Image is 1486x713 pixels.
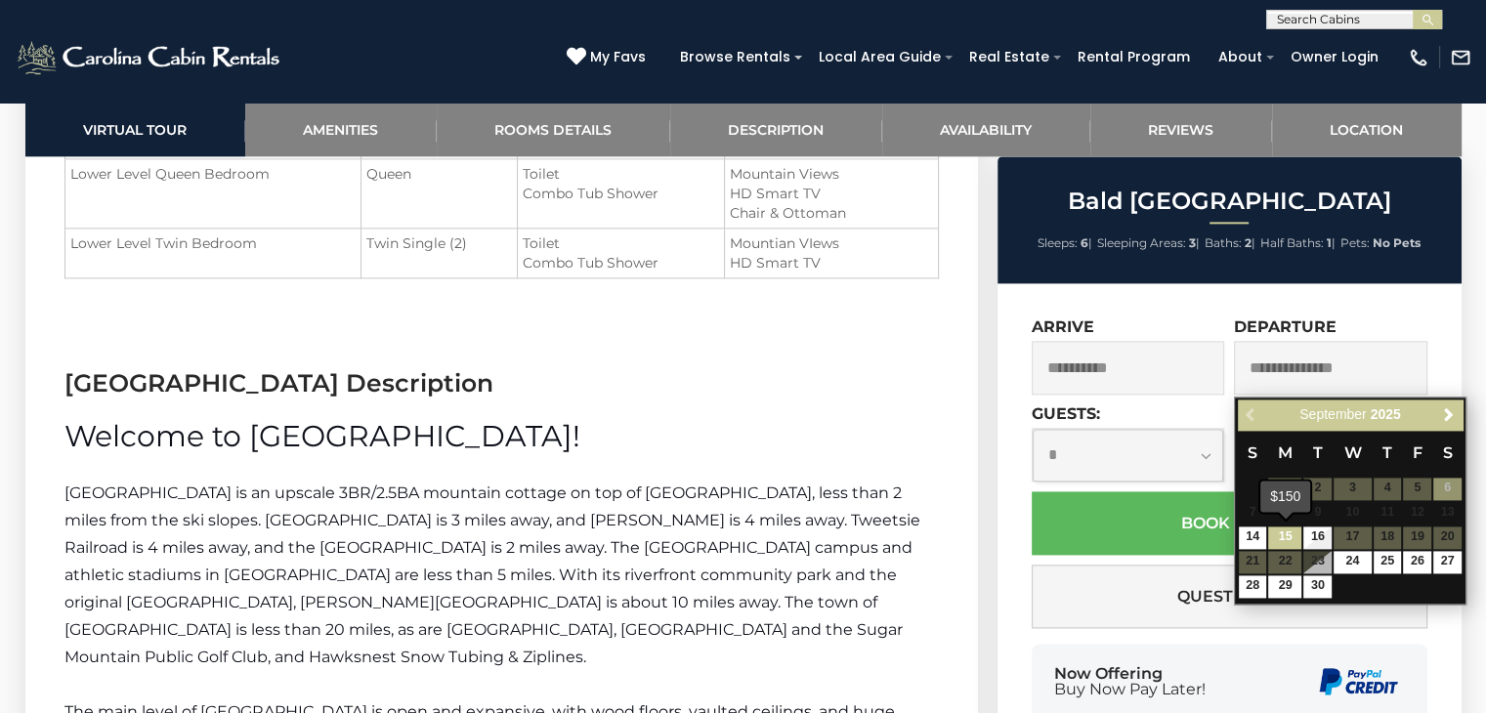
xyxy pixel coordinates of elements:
span: My Favs [590,47,646,67]
li: HD Smart TV [730,253,933,273]
span: 6 [1433,478,1462,500]
a: Virtual Tour [25,103,245,156]
h2: Bald [GEOGRAPHIC_DATA] [1002,189,1457,214]
span: Twin Single (2) [366,234,467,252]
button: Book Now [1032,491,1427,555]
li: Toilet [523,164,719,184]
li: | [1205,231,1255,256]
li: HD Smart TV [730,184,933,203]
span: Queen [366,165,411,183]
span: Thursday [1382,443,1392,462]
strong: 2 [1245,235,1252,250]
label: Arrive [1032,317,1094,336]
a: Browse Rentals [670,42,800,72]
li: | [1260,231,1336,256]
a: Local Area Guide [809,42,951,72]
a: 24 [1334,551,1371,573]
div: $150 [1260,481,1310,512]
a: 15 [1268,526,1301,549]
a: 16 [1303,526,1332,549]
button: Questions? [1032,565,1427,628]
span: Welcome to [GEOGRAPHIC_DATA]! [64,418,580,454]
span: 12 [1403,502,1431,524]
a: 25 [1374,551,1402,573]
span: 7 [1239,502,1267,524]
span: Pets: [1340,235,1370,250]
a: My Favs [567,47,651,68]
span: Sleeps: [1038,235,1078,250]
span: Sleeping Areas: [1097,235,1186,250]
strong: 1 [1327,235,1332,250]
a: Next [1436,402,1461,427]
span: 11 [1374,502,1402,524]
a: 27 [1433,551,1462,573]
a: 29 [1268,575,1301,598]
li: Mountain Views [730,164,933,184]
a: 30 [1303,575,1332,598]
div: Now Offering [1054,666,1206,697]
a: 14 [1239,526,1267,549]
img: phone-regular-white.png [1408,47,1429,68]
a: Location [1272,103,1462,156]
span: Baths: [1205,235,1242,250]
span: 2025 [1370,406,1400,422]
li: | [1097,231,1200,256]
li: | [1038,231,1092,256]
span: Saturday [1443,443,1453,462]
strong: No Pets [1373,235,1421,250]
li: Chair & Ottoman [730,203,933,223]
a: Rooms Details [437,103,670,156]
li: Mountian VIews [730,233,933,253]
li: Combo Tub Shower [523,184,719,203]
span: Buy Now Pay Later! [1054,682,1206,697]
td: Lower Level Twin Bedroom [64,229,361,278]
span: Sunday [1248,443,1257,462]
img: mail-regular-white.png [1450,47,1471,68]
a: Reviews [1090,103,1272,156]
a: Rental Program [1068,42,1200,72]
span: Tuesday [1313,443,1323,462]
a: 28 [1239,575,1267,598]
a: Availability [882,103,1090,156]
a: Real Estate [959,42,1059,72]
td: Lower Level Queen Bedroom [64,159,361,229]
a: Amenities [245,103,437,156]
a: 26 [1403,551,1431,573]
a: Description [670,103,882,156]
label: Guests: [1032,404,1100,423]
strong: 3 [1189,235,1196,250]
span: September [1299,406,1366,422]
h3: [GEOGRAPHIC_DATA] Description [64,366,939,400]
span: Monday [1278,443,1293,462]
span: 10 [1334,502,1371,524]
span: 9 [1303,502,1332,524]
label: Departure [1234,317,1337,336]
span: Wednesday [1343,443,1361,462]
a: About [1209,42,1272,72]
li: Combo Tub Shower [523,253,719,273]
img: White-1-2.png [15,38,285,77]
span: Next [1440,407,1456,423]
li: Toilet [523,233,719,253]
span: Friday [1413,443,1422,462]
strong: 6 [1081,235,1088,250]
span: Half Baths: [1260,235,1324,250]
a: Owner Login [1281,42,1388,72]
span: [GEOGRAPHIC_DATA] is an upscale 3BR/2.5BA mountain cottage on top of [GEOGRAPHIC_DATA], less than... [64,483,920,666]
